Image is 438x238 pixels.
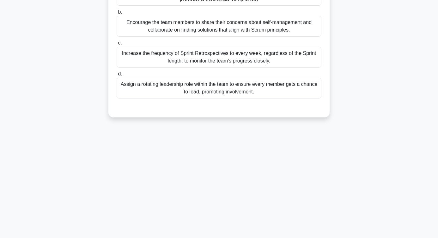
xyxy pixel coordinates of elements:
div: Encourage the team members to share their concerns about self-management and collaborate on findi... [117,16,321,37]
span: c. [118,40,122,45]
span: b. [118,9,122,15]
div: Assign a rotating leadership role within the team to ensure every member gets a chance to lead, p... [117,78,321,98]
div: Increase the frequency of Sprint Retrospectives to every week, regardless of the Sprint length, t... [117,47,321,68]
span: d. [118,71,122,76]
